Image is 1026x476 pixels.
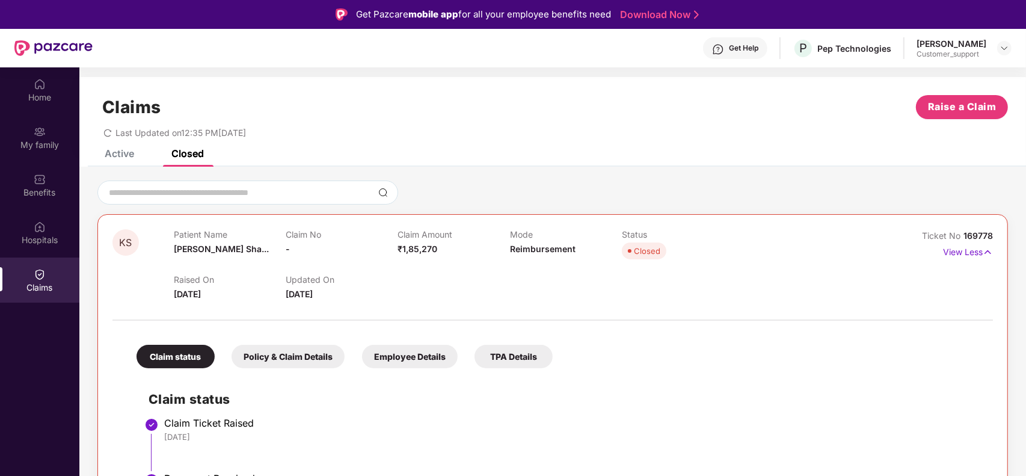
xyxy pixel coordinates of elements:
span: Last Updated on 12:35 PM[DATE] [115,128,246,138]
p: Updated On [286,274,398,285]
img: Logo [336,8,348,20]
a: Download Now [620,8,695,21]
img: New Pazcare Logo [14,40,93,56]
img: svg+xml;base64,PHN2ZyBpZD0iU3RlcC1Eb25lLTMyeDMyIiB4bWxucz0iaHR0cDovL3d3dy53My5vcmcvMjAwMC9zdmciIH... [144,418,159,432]
div: Customer_support [917,49,986,59]
img: svg+xml;base64,PHN2ZyBpZD0iU2VhcmNoLTMyeDMyIiB4bWxucz0iaHR0cDovL3d3dy53My5vcmcvMjAwMC9zdmciIHdpZH... [378,188,388,197]
strong: mobile app [408,8,458,20]
p: Claim No [286,229,398,240]
div: Pep Technologies [817,43,891,54]
img: svg+xml;base64,PHN2ZyBpZD0iQmVuZWZpdHMiIHhtbG5zPSJodHRwOi8vd3d3LnczLm9yZy8yMDAwL3N2ZyIgd2lkdGg9Ij... [34,173,46,185]
div: [PERSON_NAME] [917,38,986,49]
span: Raise a Claim [928,99,997,114]
p: View Less [943,243,993,259]
div: [DATE] [164,431,981,442]
div: Get Pazcare for all your employee benefits need [356,7,611,22]
span: 169778 [963,230,993,241]
div: Closed [171,147,204,159]
div: Employee Details [362,345,458,368]
span: ₹1,85,270 [398,244,437,254]
img: svg+xml;base64,PHN2ZyBpZD0iQ2xhaW0iIHhtbG5zPSJodHRwOi8vd3d3LnczLm9yZy8yMDAwL3N2ZyIgd2lkdGg9IjIwIi... [34,268,46,280]
h1: Claims [102,97,161,117]
span: Reimbursement [510,244,576,254]
img: svg+xml;base64,PHN2ZyB3aWR0aD0iMjAiIGhlaWdodD0iMjAiIHZpZXdCb3g9IjAgMCAyMCAyMCIgZmlsbD0ibm9uZSIgeG... [34,126,46,138]
div: Claim status [137,345,215,368]
div: Active [105,147,134,159]
p: Status [622,229,734,240]
img: svg+xml;base64,PHN2ZyBpZD0iSG9zcGl0YWxzIiB4bWxucz0iaHR0cDovL3d3dy53My5vcmcvMjAwMC9zdmciIHdpZHRoPS... [34,221,46,233]
span: [PERSON_NAME] Sha... [174,244,269,254]
div: TPA Details [475,345,553,368]
button: Raise a Claim [916,95,1008,119]
span: P [799,41,807,55]
h2: Claim status [149,389,981,409]
img: Stroke [694,8,699,21]
p: Mode [510,229,622,240]
img: svg+xml;base64,PHN2ZyBpZD0iRHJvcGRvd24tMzJ4MzIiIHhtbG5zPSJodHRwOi8vd3d3LnczLm9yZy8yMDAwL3N2ZyIgd2... [1000,43,1009,53]
span: [DATE] [174,289,201,299]
span: Ticket No [922,230,963,241]
img: svg+xml;base64,PHN2ZyBpZD0iSG9tZSIgeG1sbnM9Imh0dHA6Ly93d3cudzMub3JnLzIwMDAvc3ZnIiB3aWR0aD0iMjAiIG... [34,78,46,90]
div: Claim Ticket Raised [164,417,981,429]
div: Get Help [729,43,758,53]
div: Policy & Claim Details [232,345,345,368]
img: svg+xml;base64,PHN2ZyB4bWxucz0iaHR0cDovL3d3dy53My5vcmcvMjAwMC9zdmciIHdpZHRoPSIxNyIgaGVpZ2h0PSIxNy... [983,246,993,259]
img: svg+xml;base64,PHN2ZyBpZD0iSGVscC0zMngzMiIgeG1sbnM9Imh0dHA6Ly93d3cudzMub3JnLzIwMDAvc3ZnIiB3aWR0aD... [712,43,724,55]
span: KS [120,238,132,248]
p: Patient Name [174,229,286,240]
p: Claim Amount [398,229,509,240]
div: Closed [634,245,660,257]
p: Raised On [174,274,286,285]
span: - [286,244,290,254]
span: [DATE] [286,289,313,299]
span: redo [103,128,112,138]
